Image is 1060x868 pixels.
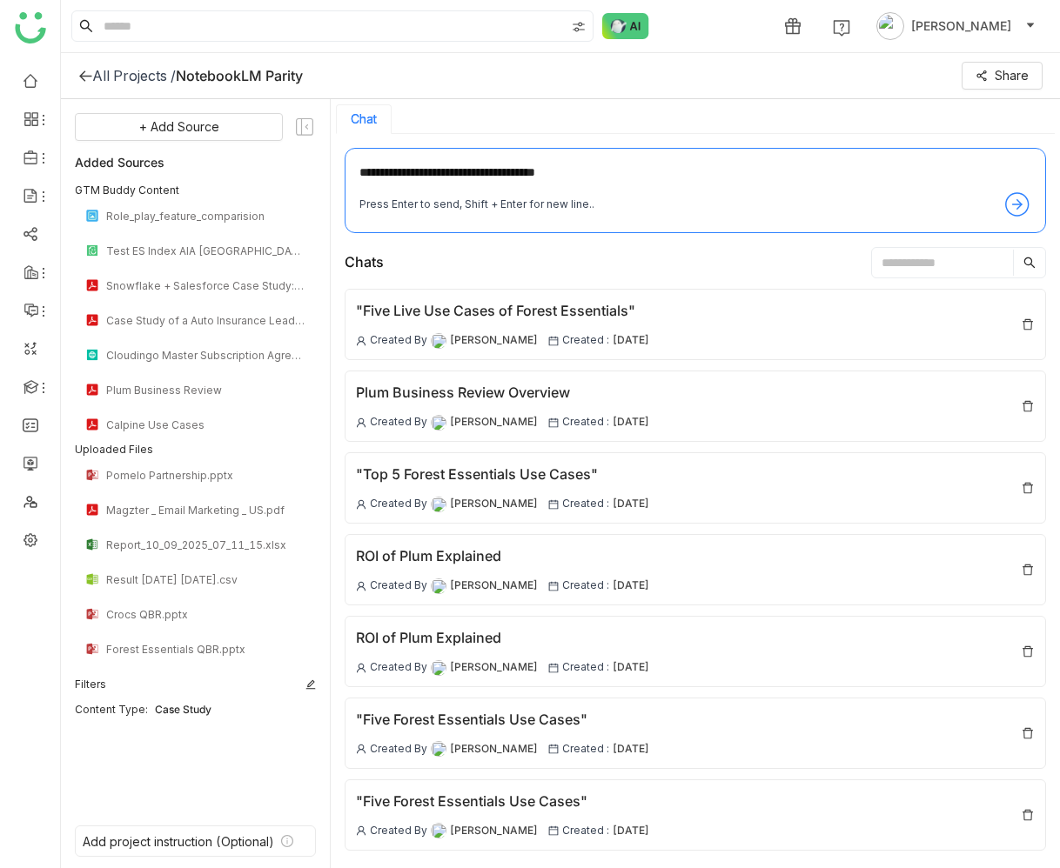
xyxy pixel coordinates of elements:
[75,183,316,198] div: GTM Buddy Content
[356,464,649,485] div: "Top 5 Forest Essentials Use Cases"
[450,496,538,512] span: [PERSON_NAME]
[85,537,99,551] img: xlsx.svg
[1021,317,1035,331] img: delete.svg
[155,703,316,716] div: Case Study
[345,251,384,273] div: Chats
[450,659,538,676] span: [PERSON_NAME]
[85,209,99,223] img: png.svg
[106,538,305,551] div: Report_10_09_2025_07_11_15.xlsx
[450,823,538,839] span: [PERSON_NAME]
[450,332,538,349] span: [PERSON_NAME]
[370,332,427,349] span: Created By
[106,384,305,397] div: Plum Business Review
[106,418,305,431] div: Calpine Use Cases
[356,627,649,649] div: ROI of Plum Explained
[75,703,148,716] div: Content Type:
[85,642,99,656] img: pptx.svg
[106,279,305,292] div: Snowflake + Salesforce Case Study: Project
[370,414,427,431] span: Created By
[85,244,99,257] img: paper.svg
[613,741,649,758] span: [DATE]
[431,741,446,757] img: 67b6c2606f57434fb845f1f2
[1021,399,1035,413] img: delete.svg
[911,17,1011,36] span: [PERSON_NAME]
[602,13,649,39] img: ask-buddy-normal.svg
[85,348,99,362] img: article.svg
[356,300,649,322] div: "Five Live Use Cases of Forest Essentials"
[75,442,316,457] div: Uploaded Files
[85,468,99,482] img: pptx.svg
[370,496,427,512] span: Created By
[833,19,850,37] img: help.svg
[431,660,446,676] img: 67b6c2606f57434fb845f1f2
[356,709,649,731] div: "Five Forest Essentials Use Cases"
[450,578,538,594] span: [PERSON_NAME]
[613,332,649,349] span: [DATE]
[106,469,305,482] div: Pomelo Partnership.pptx
[356,382,649,404] div: Plum Business Review Overview
[431,333,446,349] img: 67b6c2606f57434fb845f1f2
[431,823,446,838] img: 67b6c2606f57434fb845f1f2
[613,659,649,676] span: [DATE]
[962,62,1043,90] button: Share
[995,66,1029,85] span: Share
[85,572,99,586] img: csv.svg
[572,20,586,34] img: search-type.svg
[370,741,427,758] span: Created By
[85,278,99,292] img: pdf.svg
[562,659,609,676] span: Created :
[613,823,649,839] span: [DATE]
[562,741,609,758] span: Created :
[106,210,305,223] div: Role_play_feature_comparision
[370,823,427,839] span: Created By
[562,578,609,594] span: Created :
[85,383,99,397] img: pdf.svg
[613,578,649,594] span: [DATE]
[85,417,99,431] img: pdf.svg
[85,313,99,327] img: pdf.svg
[75,113,283,141] button: + Add Source
[359,197,594,213] div: Press Enter to send, Shift + Enter for new line..
[1021,808,1035,822] img: delete.svg
[92,67,176,84] div: All Projects /
[139,117,219,137] span: + Add Source
[1021,481,1035,495] img: delete.svg
[613,496,649,512] span: [DATE]
[106,608,305,621] div: Crocs QBR.pptx
[562,496,609,512] span: Created :
[562,332,609,349] span: Created :
[106,573,305,586] div: Result [DATE] [DATE].csv
[85,607,99,621] img: pptx.svg
[370,659,427,676] span: Created By
[83,834,274,849] div: Add project instruction (Optional)
[106,244,305,257] div: Test ES Index AIA [GEOGRAPHIC_DATA]
[876,12,904,40] img: avatar
[562,414,609,431] span: Created :
[356,791,649,812] div: "Five Forest Essentials Use Cases"
[873,12,1039,40] button: [PERSON_NAME]
[431,578,446,594] img: 67b6c2606f57434fb845f1f2
[1021,644,1035,658] img: delete.svg
[106,349,305,362] div: Cloudingo Master Subscription Agreement New
[562,823,609,839] span: Created :
[351,112,377,126] button: Chat
[106,504,305,517] div: Magzter _ Email Marketing _ US.pdf
[75,677,106,692] div: Filters
[613,414,649,431] span: [DATE]
[1021,726,1035,740] img: delete.svg
[431,415,446,431] img: 67b6c2606f57434fb845f1f2
[1021,563,1035,577] img: delete.svg
[356,545,649,567] div: ROI of Plum Explained
[15,12,46,43] img: logo
[75,151,316,172] div: Added Sources
[431,497,446,512] img: 67b6c2606f57434fb845f1f2
[450,741,538,758] span: [PERSON_NAME]
[106,314,305,327] div: Case Study of a Auto Insurance Leader: Project
[370,578,427,594] span: Created By
[106,643,305,656] div: Forest Essentials QBR.pptx
[450,414,538,431] span: [PERSON_NAME]
[85,503,99,517] img: pdf.svg
[176,67,303,84] div: NotebookLM Parity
